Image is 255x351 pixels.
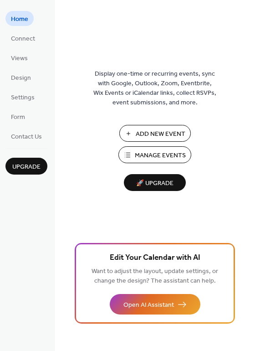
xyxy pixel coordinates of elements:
[124,174,186,191] button: 🚀 Upgrade
[5,70,36,85] a: Design
[136,129,185,139] span: Add New Event
[135,151,186,160] span: Manage Events
[92,265,218,287] span: Want to adjust the layout, update settings, or change the design? The assistant can help.
[93,69,216,108] span: Display one-time or recurring events, sync with Google, Outlook, Zoom, Eventbrite, Wix Events or ...
[12,162,41,172] span: Upgrade
[129,177,180,190] span: 🚀 Upgrade
[118,146,191,163] button: Manage Events
[110,294,200,315] button: Open AI Assistant
[119,125,191,142] button: Add New Event
[123,300,174,310] span: Open AI Assistant
[11,93,35,103] span: Settings
[11,113,25,122] span: Form
[5,129,47,144] a: Contact Us
[5,158,47,175] button: Upgrade
[5,11,34,26] a: Home
[5,50,33,65] a: Views
[11,132,42,142] span: Contact Us
[5,31,41,46] a: Connect
[5,109,31,124] a: Form
[11,34,35,44] span: Connect
[11,15,28,24] span: Home
[5,89,40,104] a: Settings
[11,54,28,63] span: Views
[11,73,31,83] span: Design
[110,252,200,264] span: Edit Your Calendar with AI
